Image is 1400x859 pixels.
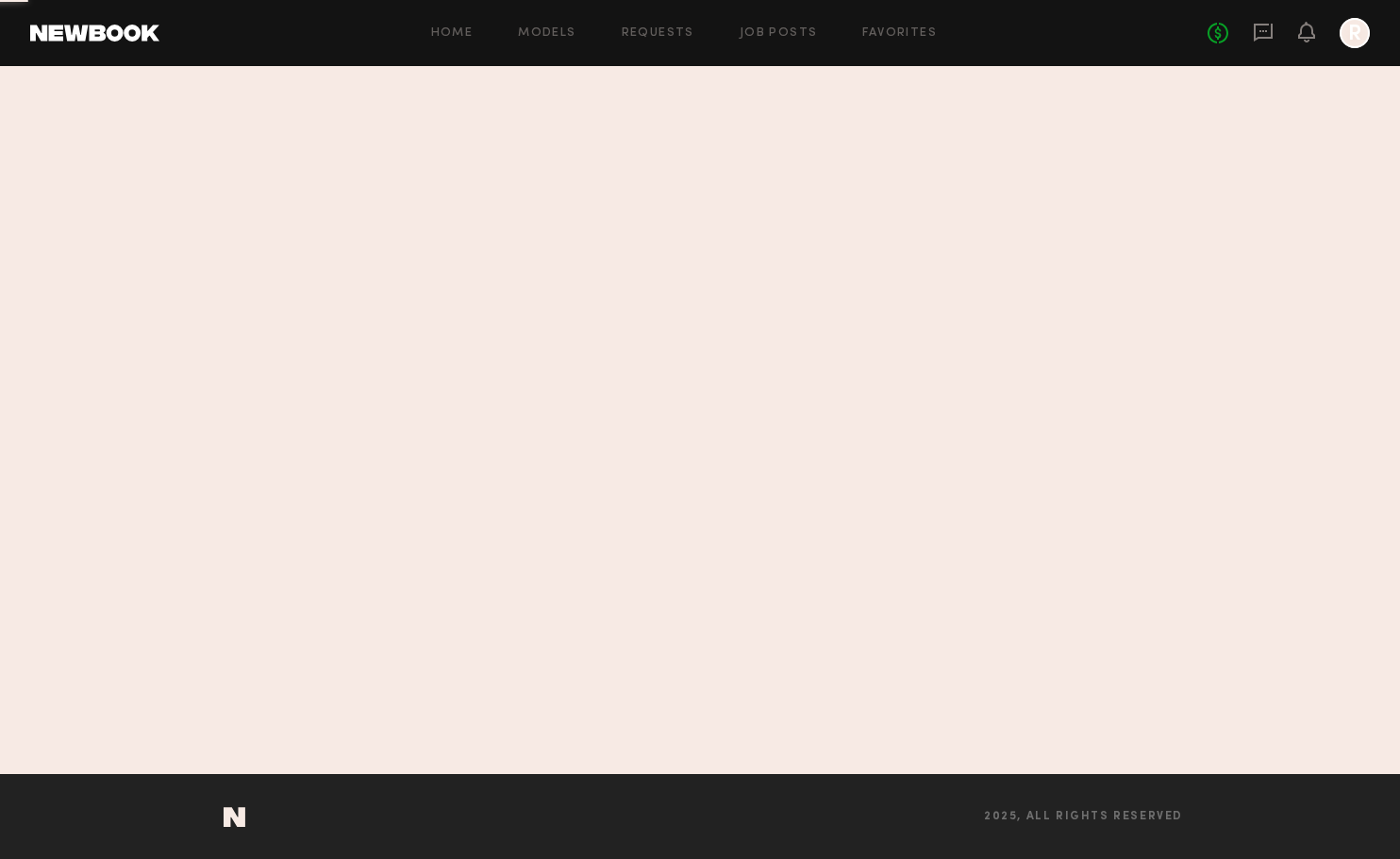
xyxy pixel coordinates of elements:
[431,27,474,40] a: Home
[1340,18,1370,48] a: R
[984,811,1183,823] span: 2025, all rights reserved
[740,27,818,40] a: Job Posts
[622,27,694,40] a: Requests
[518,27,575,40] a: Models
[862,27,937,40] a: Favorites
